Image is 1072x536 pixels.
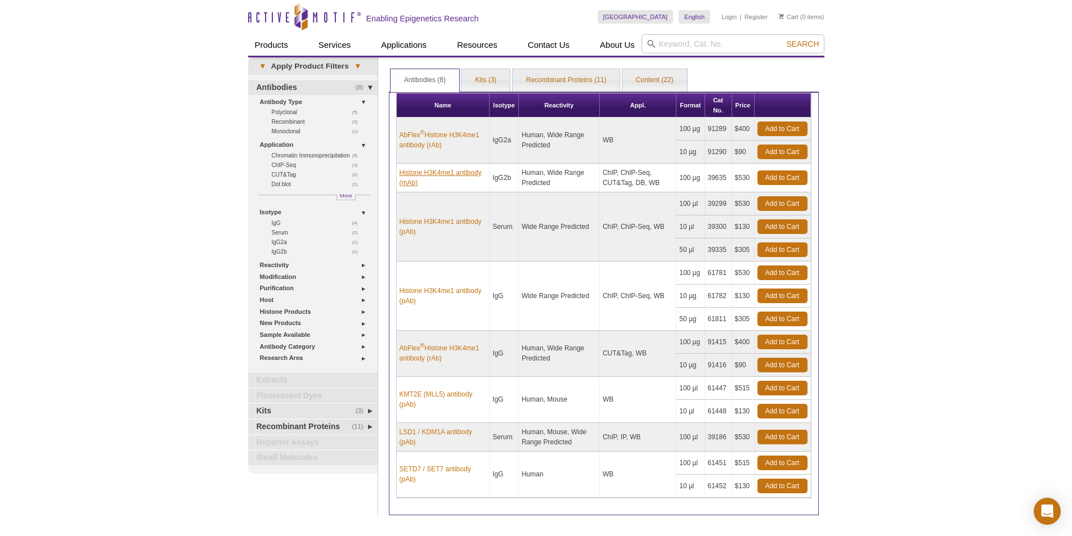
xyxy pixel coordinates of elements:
a: (1)Monoclonal [272,127,364,136]
td: $530 [732,423,755,452]
td: IgG [490,331,519,377]
a: Add to Cart [757,145,808,159]
th: Name [397,93,490,118]
a: Add to Cart [757,479,808,493]
td: 10 µg [676,141,705,164]
td: $130 [732,215,755,238]
td: 39335 [705,238,732,262]
td: 100 µg [676,331,705,354]
a: ▾Apply Product Filters▾ [248,57,378,75]
td: 39299 [705,192,732,215]
sup: ® [420,343,424,349]
td: 39300 [705,215,732,238]
td: 91415 [705,331,732,354]
span: (2) [352,228,364,237]
a: (8)Antibodies [248,80,378,95]
div: Open Intercom Messenger [1034,498,1061,525]
a: Applications [374,34,433,56]
span: (5) [352,151,364,160]
td: IgG [490,262,519,331]
td: WB [600,452,676,498]
td: $400 [732,118,755,141]
td: 91416 [705,354,732,377]
a: Register [744,13,768,21]
input: Keyword, Cat. No. [642,34,824,53]
a: Recombinant Proteins (11) [513,69,620,92]
a: Histone H3K4me1 antibody (pAb) [400,286,487,306]
a: Add to Cart [757,170,808,185]
td: 61781 [705,262,732,285]
td: 50 µl [676,238,705,262]
span: (11) [352,420,370,434]
td: $305 [732,238,755,262]
a: SETD7 / SET7 antibody (pAb) [400,464,487,484]
span: (1) [352,127,364,136]
td: $130 [732,285,755,308]
a: Reporter Assays [248,435,378,450]
td: WB [600,377,676,423]
a: LSD1 / KDM1A antibody (pAb) [400,427,487,447]
th: Appl. [600,93,676,118]
td: 61452 [705,475,732,498]
td: Wide Range Predicted [519,262,600,331]
th: Isotype [490,93,519,118]
a: Login [721,13,737,21]
a: KMT2E (MLL5) antibody (pAb) [400,389,487,409]
td: Human, Wide Range Predicted [519,164,600,192]
td: 100 µg [676,262,705,285]
a: About Us [593,34,642,56]
a: AbFlex®Histone H3K4me1 antibody (rAb) [400,343,487,363]
td: 39186 [705,423,732,452]
td: 10 µg [676,285,705,308]
th: Format [676,93,705,118]
h2: Enabling Epigenetics Research [366,13,479,24]
td: 100 µl [676,423,705,452]
a: Add to Cart [757,219,808,234]
td: Wide Range Predicted [519,192,600,262]
a: Fluorescent Dyes [248,389,378,403]
a: Add to Cart [757,335,808,349]
a: Kits (3) [461,69,510,92]
img: Your Cart [779,13,784,19]
td: Serum [490,192,519,262]
a: Antibody Type [260,96,371,108]
td: 10 µg [676,354,705,377]
a: Add to Cart [757,289,808,303]
li: | [740,10,742,24]
span: (2) [352,170,364,179]
td: Human, Wide Range Predicted [519,331,600,377]
span: (1) [352,247,364,256]
a: Add to Cart [757,312,808,326]
a: (3)Kits [248,404,378,418]
td: 91290 [705,141,732,164]
span: (8) [356,80,370,95]
td: 10 µl [676,400,705,423]
a: Reactivity [260,259,371,271]
th: Cat No. [705,93,732,118]
a: Histone H3K4me1 antibody (mAb) [400,168,487,188]
a: Add to Cart [757,430,808,444]
a: Histone Products [260,306,371,318]
a: (11)Recombinant Proteins [248,420,378,434]
a: Small Molecules [248,451,378,465]
a: Cart [779,13,799,21]
a: (5)Chromatin Immunoprecipitation [272,151,364,160]
td: IgG2b [490,164,519,192]
span: ▾ [254,61,271,71]
td: 39635 [705,164,732,192]
td: 100 µg [676,118,705,141]
a: Application [260,139,371,151]
span: (3) [352,160,364,170]
span: (4) [352,218,364,228]
button: Search [783,39,822,49]
a: (1)IgG2b [272,247,364,256]
a: Isotype [260,206,371,218]
a: Add to Cart [757,242,808,257]
a: Resources [450,34,504,56]
td: IgG2a [490,118,519,164]
td: $400 [732,331,755,354]
span: (5) [352,107,364,117]
td: 100 µg [676,164,705,192]
a: New Products [260,317,371,329]
sup: ® [420,129,424,136]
